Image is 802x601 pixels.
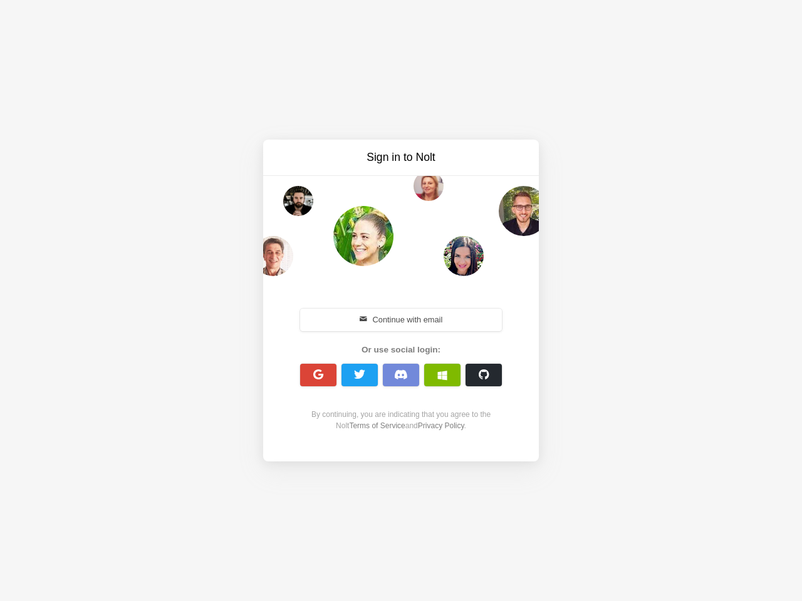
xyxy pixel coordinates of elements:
[296,150,506,165] h3: Sign in to Nolt
[349,421,405,430] a: Terms of Service
[293,344,509,356] div: Or use social login:
[293,409,509,431] div: By continuing, you are indicating that you agree to the Nolt and .
[300,309,502,331] button: Continue with email
[418,421,464,430] a: Privacy Policy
